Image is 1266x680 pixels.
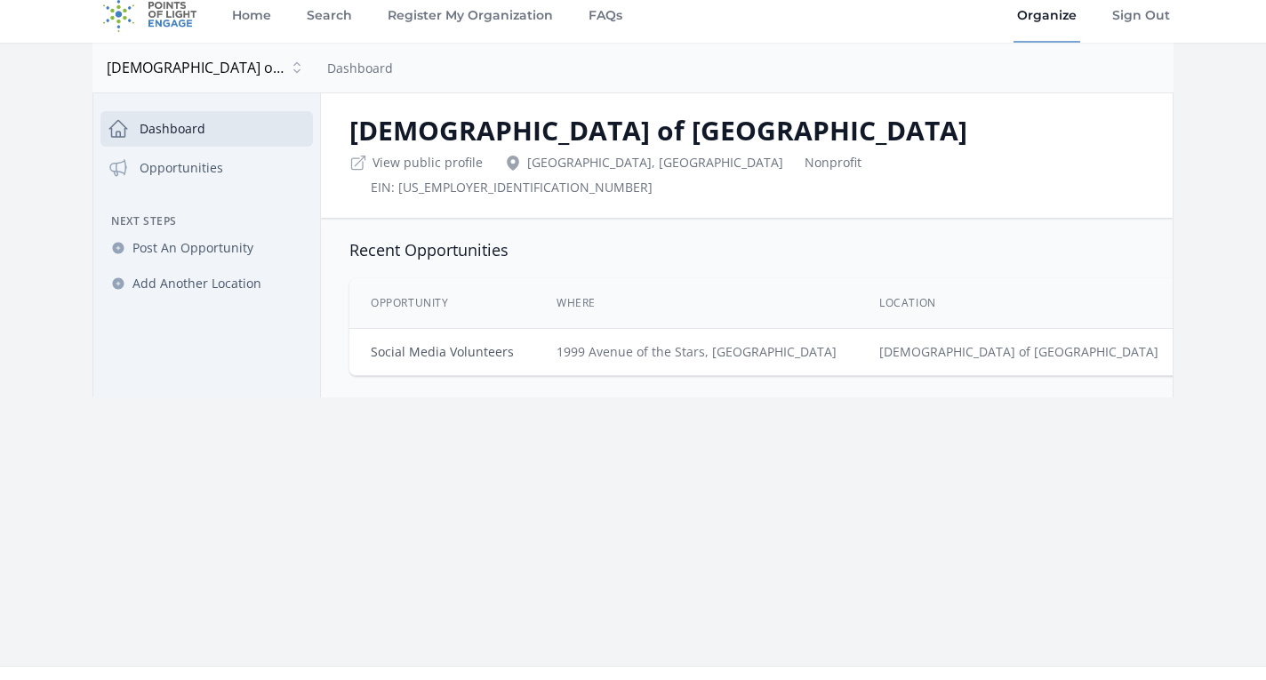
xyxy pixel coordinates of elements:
[371,343,514,360] a: Social Media Volunteers
[535,329,858,376] td: 1999 Avenue of the Stars, [GEOGRAPHIC_DATA]
[327,60,393,76] a: Dashboard
[132,239,253,257] span: Post An Opportunity
[879,343,1158,360] a: [DEMOGRAPHIC_DATA] of [GEOGRAPHIC_DATA]
[805,154,861,172] div: Nonprofit
[100,214,313,228] h3: Next Steps
[349,239,1144,260] h3: Recent Opportunities
[107,57,284,78] span: [DEMOGRAPHIC_DATA] of [GEOGRAPHIC_DATA]
[100,268,313,300] a: Add Another Location
[371,179,653,196] div: EIN: [US_EMPLOYER_IDENTIFICATION_NUMBER]
[504,154,783,172] div: [GEOGRAPHIC_DATA], [GEOGRAPHIC_DATA]
[100,111,313,147] a: Dashboard
[349,278,535,329] th: Opportunity
[100,50,313,85] button: [DEMOGRAPHIC_DATA] of [GEOGRAPHIC_DATA]
[349,115,1144,147] h2: [DEMOGRAPHIC_DATA] of [GEOGRAPHIC_DATA]
[100,150,313,186] a: Opportunities
[327,57,393,78] nav: Breadcrumb
[858,278,1180,329] th: Location
[373,154,483,172] a: View public profile
[132,275,261,292] span: Add Another Location
[535,278,858,329] th: Where
[100,232,313,264] a: Post An Opportunity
